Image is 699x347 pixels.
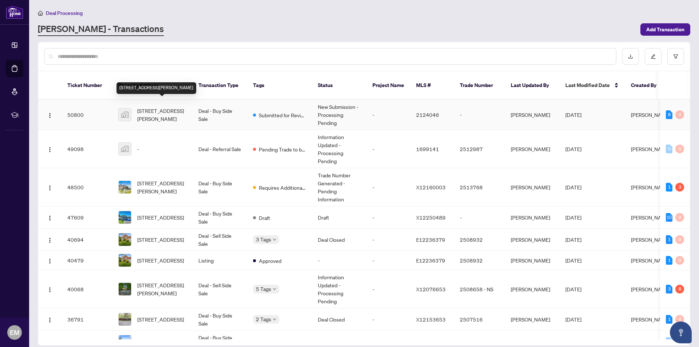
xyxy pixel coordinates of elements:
div: 0 [675,256,684,265]
td: Deal - Buy Side Sale [193,100,247,130]
img: thumbnail-img [119,211,131,224]
td: Trade Number Generated - Pending Information [312,168,367,206]
td: - [454,100,505,130]
span: filter [673,54,678,59]
img: thumbnail-img [119,283,131,295]
img: thumbnail-img [119,313,131,326]
span: X12153653 [416,316,446,323]
div: [STREET_ADDRESS][PERSON_NAME] [116,82,196,94]
span: [DATE] [565,111,581,118]
a: [PERSON_NAME] - Transactions [38,23,164,36]
img: thumbnail-img [119,143,131,155]
td: - [367,251,410,270]
button: Add Transaction [640,23,690,36]
td: [PERSON_NAME] [505,206,560,229]
div: 8 [675,285,684,293]
button: edit [645,48,662,65]
td: Deal - Buy Side Sale [193,308,247,331]
div: 0 [675,213,684,222]
span: EM [10,327,19,338]
td: Deal - Sell Side Sale [193,270,247,308]
span: Mutual Release Approved [259,338,306,346]
span: 2 Tags [256,315,271,323]
td: - [367,229,410,251]
th: Ticket Number [62,71,112,100]
span: Add Transaction [646,24,684,35]
img: Logo [47,258,53,264]
td: [PERSON_NAME] [505,251,560,270]
span: X12076653 [416,286,446,292]
span: X12160003 [416,184,446,190]
button: Logo [44,283,56,295]
img: Logo [47,147,53,153]
span: down [273,318,276,321]
td: - [367,130,410,168]
span: [PERSON_NAME] [631,236,670,243]
td: [PERSON_NAME] [505,130,560,168]
span: down [273,287,276,291]
td: - [367,308,410,331]
th: Property Address [112,71,193,100]
span: [PERSON_NAME] [631,257,670,264]
td: 40479 [62,251,112,270]
span: Approved [259,257,281,265]
th: Project Name [367,71,410,100]
span: [PERSON_NAME] [631,338,670,345]
th: Trade Number [454,71,505,100]
span: Last Modified Date [565,81,610,89]
span: 1699141 [416,146,439,152]
td: 36791 [62,308,112,331]
button: Logo [44,109,56,121]
div: 3 [666,285,672,293]
span: [PERSON_NAME] [631,111,670,118]
td: [PERSON_NAME] [505,270,560,308]
button: filter [667,48,684,65]
span: - [137,145,139,153]
td: 47609 [62,206,112,229]
span: [PERSON_NAME] [631,286,670,292]
span: [STREET_ADDRESS][PERSON_NAME] [137,281,187,297]
div: 3 [675,183,684,192]
td: 48500 [62,168,112,206]
span: [DATE] [565,184,581,190]
div: 10 [666,213,672,222]
td: - [454,206,505,229]
th: MLS # [410,71,454,100]
td: 2508932 [454,251,505,270]
button: Logo [44,255,56,266]
span: 3 Tags [256,235,271,244]
div: 1 [666,256,672,265]
img: Logo [47,113,53,118]
span: X12078917 [416,338,446,345]
img: Logo [47,287,53,293]
td: Deal - Buy Side Sale [193,168,247,206]
th: Transaction Type [193,71,247,100]
img: thumbnail-img [119,254,131,267]
span: edit [651,54,656,59]
span: [DATE] [565,214,581,221]
div: 8 [666,110,672,119]
span: Requires Additional Docs [259,184,306,192]
span: Submitted for Review [259,111,306,119]
img: logo [6,5,23,19]
img: Logo [47,215,53,221]
th: Last Updated By [505,71,560,100]
td: - [367,206,410,229]
td: 2512987 [454,130,505,168]
td: [PERSON_NAME] [505,229,560,251]
td: [PERSON_NAME] [505,308,560,331]
td: 2508932 [454,229,505,251]
div: 0 [675,315,684,324]
td: Draft [312,206,367,229]
td: Listing [193,251,247,270]
td: Deal - Buy Side Sale [193,206,247,229]
span: [STREET_ADDRESS][PERSON_NAME] [137,107,187,123]
td: 2508658 - NS [454,270,505,308]
td: - [367,168,410,206]
span: [STREET_ADDRESS] [137,213,184,221]
td: [PERSON_NAME] [505,168,560,206]
span: [DATE] [565,286,581,292]
th: Last Modified Date [560,71,625,100]
td: Deal Closed [312,229,367,251]
td: 49098 [62,130,112,168]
